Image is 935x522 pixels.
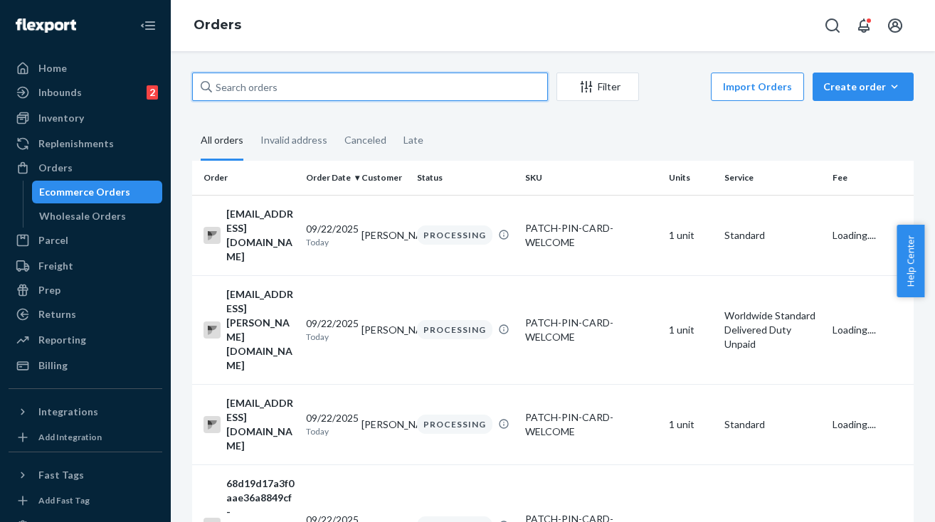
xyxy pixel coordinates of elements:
[204,396,295,453] div: [EMAIL_ADDRESS][DOMAIN_NAME]
[827,384,914,464] td: Loading....
[9,107,162,129] a: Inventory
[519,161,664,195] th: SKU
[356,275,411,384] td: [PERSON_NAME]
[9,329,162,351] a: Reporting
[813,73,914,101] button: Create order
[306,222,350,248] div: 09/22/2025
[850,11,878,40] button: Open notifications
[204,207,295,264] div: [EMAIL_ADDRESS][DOMAIN_NAME]
[38,307,76,321] div: Returns
[201,122,243,161] div: All orders
[525,410,658,439] div: PATCH-PIN-CARD-WELCOME
[38,405,98,419] div: Integrations
[38,431,102,443] div: Add Integration
[827,161,914,195] th: Fee
[663,161,719,195] th: Units
[9,81,162,104] a: Inbounds2
[724,417,821,432] p: Standard
[38,111,84,125] div: Inventory
[9,132,162,155] a: Replenishments
[32,205,163,228] a: Wholesale Orders
[38,358,68,373] div: Billing
[663,275,719,384] td: 1 unit
[881,11,909,40] button: Open account menu
[306,411,350,437] div: 09/22/2025
[417,320,492,339] div: PROCESSING
[9,464,162,486] button: Fast Tags
[9,429,162,446] a: Add Integration
[32,181,163,203] a: Ecommerce Orders
[9,255,162,277] a: Freight
[9,303,162,326] a: Returns
[403,122,423,159] div: Late
[663,384,719,464] td: 1 unit
[361,171,406,183] div: Customer
[9,57,162,80] a: Home
[827,275,914,384] td: Loading....
[38,259,73,273] div: Freight
[344,122,386,159] div: Canceled
[182,5,253,46] ol: breadcrumbs
[417,225,492,245] div: PROCESSING
[525,221,658,250] div: PATCH-PIN-CARD-WELCOME
[823,80,903,94] div: Create order
[192,161,300,195] th: Order
[39,185,130,199] div: Ecommerce Orders
[711,73,804,101] button: Import Orders
[9,229,162,252] a: Parcel
[192,73,548,101] input: Search orders
[663,195,719,275] td: 1 unit
[38,233,68,247] div: Parcel
[38,468,84,482] div: Fast Tags
[556,73,639,101] button: Filter
[306,316,350,343] div: 09/22/2025
[9,492,162,509] a: Add Fast Tag
[38,161,73,175] div: Orders
[724,228,821,243] p: Standard
[9,279,162,302] a: Prep
[9,354,162,377] a: Billing
[525,316,658,344] div: PATCH-PIN-CARD-WELCOME
[306,236,350,248] p: Today
[38,283,60,297] div: Prep
[897,225,924,297] button: Help Center
[204,287,295,373] div: [EMAIL_ADDRESS][PERSON_NAME][DOMAIN_NAME]
[300,161,356,195] th: Order Date
[818,11,847,40] button: Open Search Box
[194,17,241,33] a: Orders
[557,80,638,94] div: Filter
[417,415,492,434] div: PROCESSING
[38,137,114,151] div: Replenishments
[306,331,350,343] p: Today
[9,156,162,179] a: Orders
[356,384,411,464] td: [PERSON_NAME]
[134,11,162,40] button: Close Navigation
[260,122,327,159] div: Invalid address
[827,195,914,275] td: Loading....
[9,400,162,423] button: Integrations
[724,309,821,351] p: Worldwide Standard Delivered Duty Unpaid
[411,161,519,195] th: Status
[39,209,126,223] div: Wholesale Orders
[38,494,90,506] div: Add Fast Tag
[356,195,411,275] td: [PERSON_NAME]
[719,161,827,195] th: Service
[147,85,158,100] div: 2
[38,85,82,100] div: Inbounds
[38,61,67,75] div: Home
[16,18,76,33] img: Flexport logo
[306,425,350,437] p: Today
[38,333,86,347] div: Reporting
